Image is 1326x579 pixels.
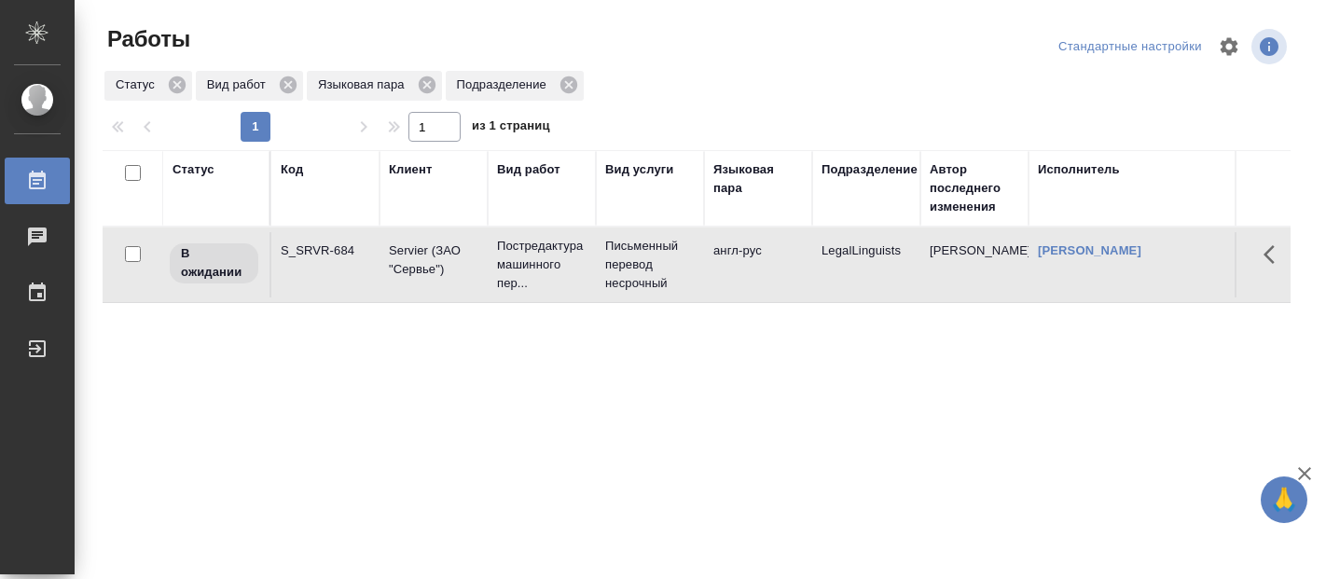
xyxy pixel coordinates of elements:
p: Письменный перевод несрочный [605,237,695,293]
span: из 1 страниц [472,115,550,142]
div: Языковая пара [713,160,803,198]
div: Подразделение [822,160,918,179]
p: Servier (ЗАО "Сервье") [389,241,478,279]
button: Здесь прячутся важные кнопки [1252,232,1297,277]
div: Языковая пара [307,71,442,101]
a: [PERSON_NAME] [1038,243,1141,257]
div: Исполнитель [1038,160,1120,179]
span: 🙏 [1268,480,1300,519]
td: LegalLinguists [812,232,920,297]
div: Код [281,160,303,179]
div: split button [1054,33,1207,62]
div: Подразделение [446,71,584,101]
p: Постредактура машинного пер... [497,237,587,293]
div: Вид работ [196,71,303,101]
td: англ-рус [704,232,812,297]
div: Статус [173,160,214,179]
span: Работы [103,24,190,54]
span: Настроить таблицу [1207,24,1251,69]
span: Посмотреть информацию [1251,29,1291,64]
p: В ожидании [181,244,247,282]
td: [PERSON_NAME] [920,232,1029,297]
div: Вид услуги [605,160,674,179]
button: 🙏 [1261,476,1307,523]
div: Вид работ [497,160,560,179]
div: S_SRVR-684 [281,241,370,260]
div: Статус [104,71,192,101]
p: Языковая пара [318,76,411,94]
p: Вид работ [207,76,272,94]
p: Статус [116,76,161,94]
div: Исполнитель назначен, приступать к работе пока рано [168,241,260,285]
p: Подразделение [457,76,553,94]
div: Автор последнего изменения [930,160,1019,216]
div: Клиент [389,160,432,179]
